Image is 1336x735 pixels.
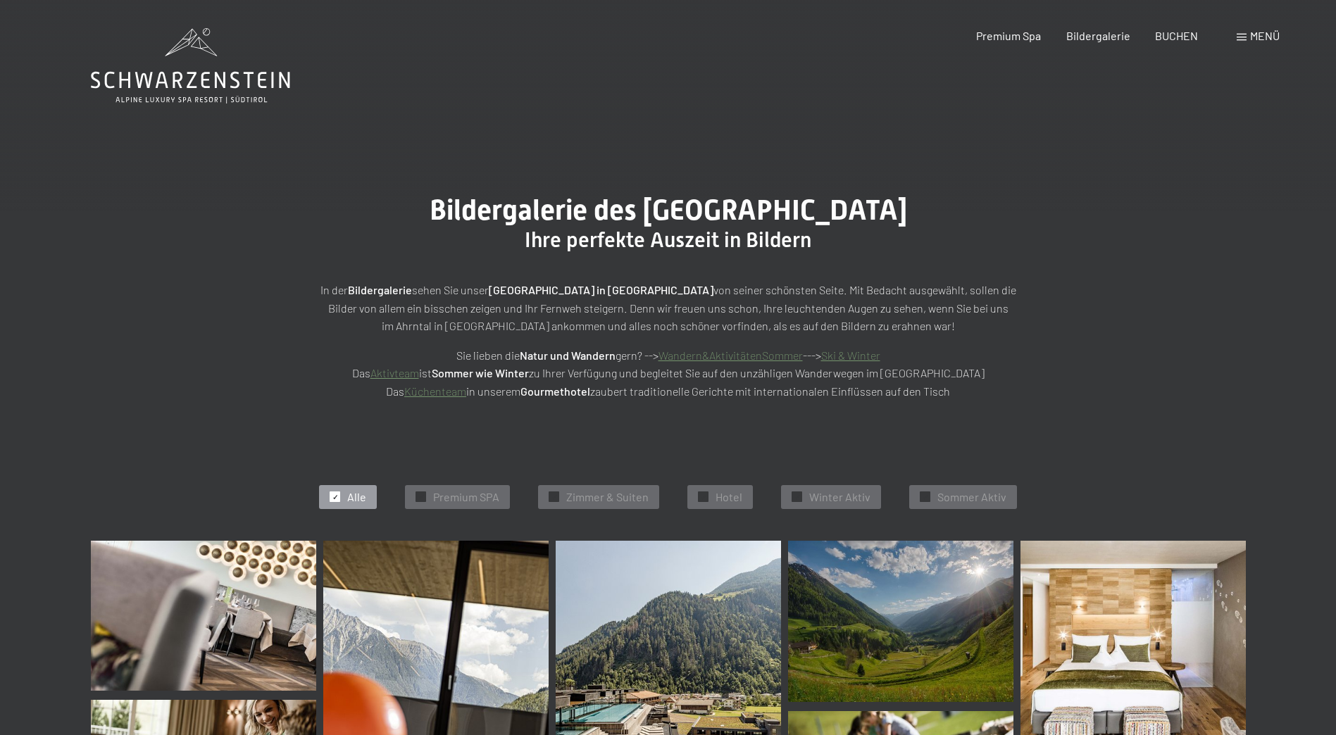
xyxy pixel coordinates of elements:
[332,492,338,502] span: ✓
[658,348,803,362] a: Wandern&AktivitätenSommer
[316,346,1020,401] p: Sie lieben die gern? --> ---> Das ist zu Ihrer Verfügung und begleitet Sie auf den unzähligen Wan...
[716,489,742,505] span: Hotel
[1155,29,1198,42] a: BUCHEN
[788,541,1013,702] img: Bildergalerie
[525,227,811,252] span: Ihre perfekte Auszeit in Bildern
[489,283,713,296] strong: [GEOGRAPHIC_DATA] in [GEOGRAPHIC_DATA]
[937,489,1006,505] span: Sommer Aktiv
[821,348,880,362] a: Ski & Winter
[794,492,800,502] span: ✓
[520,384,590,398] strong: Gourmethotel
[316,281,1020,335] p: In der sehen Sie unser von seiner schönsten Seite. Mit Bedacht ausgewählt, sollen die Bilder von ...
[809,489,870,505] span: Winter Aktiv
[404,384,466,398] a: Küchenteam
[566,489,649,505] span: Zimmer & Suiten
[923,492,928,502] span: ✓
[433,489,499,505] span: Premium SPA
[432,366,529,379] strong: Sommer wie Winter
[520,348,616,362] strong: Natur und Wandern
[551,492,557,502] span: ✓
[976,29,1041,42] a: Premium Spa
[370,366,419,379] a: Aktivteam
[418,492,424,502] span: ✓
[1066,29,1130,42] a: Bildergalerie
[347,489,366,505] span: Alle
[348,283,412,296] strong: Bildergalerie
[1250,29,1280,42] span: Menü
[430,194,907,227] span: Bildergalerie des [GEOGRAPHIC_DATA]
[701,492,706,502] span: ✓
[91,541,316,691] img: Bildergalerie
